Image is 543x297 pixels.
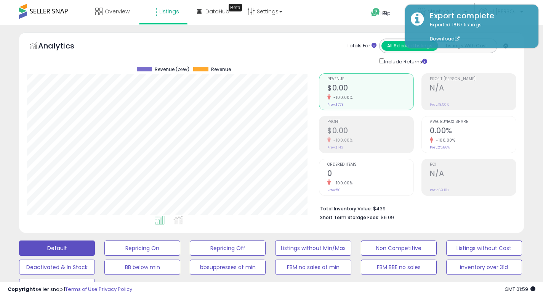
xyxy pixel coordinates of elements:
[327,145,343,150] small: Prev: $143
[347,42,376,50] div: Totals For
[327,188,340,192] small: Prev: 56
[381,41,438,51] button: All Selected Listings
[205,8,229,15] span: DataHub
[65,286,98,293] a: Terms of Use
[430,102,449,107] small: Prev: 18.50%
[275,241,351,256] button: Listings without Min/Max
[327,77,413,81] span: Revenue
[38,40,89,53] h5: Analytics
[229,4,242,11] div: Tooltip anchor
[331,95,352,100] small: -100.00%
[327,84,413,94] h2: $0.00
[327,102,344,107] small: Prev: $773
[320,205,372,212] b: Total Inventory Value:
[331,137,352,143] small: -100.00%
[275,260,351,275] button: FBM no sales at min
[380,10,391,16] span: Help
[430,163,516,167] span: ROI
[430,120,516,124] span: Avg. Buybox Share
[331,180,352,186] small: -100.00%
[190,241,266,256] button: Repricing Off
[159,8,179,15] span: Listings
[430,77,516,81] span: Profit [PERSON_NAME]
[155,67,189,72] span: Revenue (prev)
[424,21,533,43] div: Exported 1867 listings.
[446,241,522,256] button: Listings without Cost
[104,260,180,275] button: BB below min
[430,145,450,150] small: Prev: 25.86%
[365,2,405,25] a: Help
[99,286,132,293] a: Privacy Policy
[19,260,95,275] button: Deactivated & In Stock
[105,8,130,15] span: Overview
[430,126,516,137] h2: 0.00%
[211,67,231,72] span: Revenue
[430,169,516,179] h2: N/A
[446,260,522,275] button: inventory over 31d
[424,10,533,21] div: Export complete
[361,241,437,256] button: Non Competitive
[430,188,449,192] small: Prev: 69.18%
[430,84,516,94] h2: N/A
[381,214,394,221] span: $6.09
[8,286,132,293] div: seller snap | |
[371,8,380,17] i: Get Help
[327,169,413,179] h2: 0
[327,120,413,124] span: Profit
[361,260,437,275] button: FBM BBE no sales
[19,279,95,294] button: 0 comp no sales
[8,286,35,293] strong: Copyright
[19,241,95,256] button: Default
[190,260,266,275] button: bbsuppresses at min
[104,241,180,256] button: Repricing On
[320,203,511,213] li: $439
[327,126,413,137] h2: $0.00
[430,36,460,42] a: Download
[433,137,455,143] small: -100.00%
[327,163,413,167] span: Ordered Items
[320,214,380,221] b: Short Term Storage Fees:
[505,286,535,293] span: 2025-09-18 01:59 GMT
[373,57,436,66] div: Include Returns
